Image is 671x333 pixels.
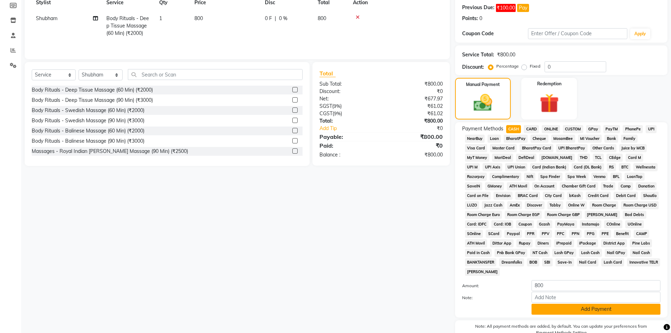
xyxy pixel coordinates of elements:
span: CEdge [607,154,623,162]
span: SBI [542,258,553,266]
div: ₹61.02 [381,103,448,110]
span: PayTM [603,125,620,133]
span: On Account [532,182,557,190]
span: Card: IDFC [465,220,489,228]
span: iPrepaid [554,239,574,247]
span: SGST [319,103,332,109]
div: Paid: [314,141,381,150]
div: Balance : [314,151,381,159]
div: ₹677.97 [381,95,448,103]
span: 0 % [279,15,287,22]
span: 9% [334,111,341,116]
span: | [275,15,276,22]
label: Fixed [530,63,540,69]
span: Rupay [516,239,533,247]
span: [PERSON_NAME] [585,211,620,219]
span: Dittor App [490,239,514,247]
div: Body Rituals - Swedish Massage (90 Min) (₹3000) [32,117,144,124]
span: Paid in Cash [465,249,492,257]
span: NT Cash [530,249,549,257]
div: Total: [314,117,381,125]
div: Massages - Royal Indian [PERSON_NAME] Massage (90 Min) (₹2500) [32,148,188,155]
div: ₹61.02 [381,110,448,117]
div: ₹0 [381,141,448,150]
span: DefiDeal [516,154,536,162]
span: Discover [525,201,545,209]
span: BTC [619,163,630,171]
span: Pine Labs [630,239,652,247]
span: Visa Card [465,144,487,152]
div: ( ) [314,110,381,117]
span: Razorpay [465,173,487,181]
span: Card (DL Bank) [572,163,604,171]
span: UPI BharatPay [556,144,588,152]
span: Other Cards [590,144,616,152]
input: Add Note [532,292,660,303]
span: UOnline [625,220,644,228]
span: Card M [626,154,643,162]
span: Innovative TELR [627,258,660,266]
span: SaveIN [465,182,483,190]
button: Apply [630,29,650,39]
span: LUZO [465,201,479,209]
span: [DOMAIN_NAME] [539,154,575,162]
span: 800 [318,15,326,21]
span: Lash GPay [552,249,576,257]
span: PayMaya [555,220,577,228]
span: Comp [618,182,633,190]
span: Pnb Bank GPay [495,249,527,257]
span: LoanTap [625,173,645,181]
span: GPay [586,125,601,133]
span: Juice by MCB [619,144,647,152]
span: UPI [646,125,657,133]
span: CAMP [634,230,649,238]
div: Body Rituals - Deep Tissue Massage (90 Min) (₹3000) [32,97,153,104]
button: Add Payment [532,304,660,315]
span: TCL [593,154,604,162]
span: Lash Card [601,258,624,266]
span: BFL [610,173,622,181]
span: CGST [319,110,333,117]
div: Net: [314,95,381,103]
span: Card on File [465,192,491,200]
label: Redemption [537,81,561,87]
span: 800 [194,15,203,21]
span: Online W [566,201,587,209]
span: RS [607,163,616,171]
span: 9% [334,103,340,109]
span: Room Charge USD [621,201,659,209]
label: Manual Payment [466,81,500,88]
span: Master Card [490,144,517,152]
span: NearBuy [465,135,485,143]
span: City Card [543,192,564,200]
span: Donation [636,182,657,190]
span: PPR [525,230,537,238]
span: Payment Methods [462,125,503,132]
div: ₹0 [381,88,448,95]
span: UPI Union [505,163,527,171]
span: Trade [601,182,616,190]
span: COnline [604,220,622,228]
span: Venmo [591,173,608,181]
span: Spa Week [565,173,589,181]
div: Discount: [462,63,484,71]
span: THD [578,154,590,162]
span: Bank [604,135,618,143]
span: [PERSON_NAME] [465,268,500,276]
span: PPV [540,230,552,238]
div: Points: [462,15,478,22]
span: Room Charge Euro [465,211,502,219]
span: Save-In [555,258,574,266]
span: Nail Card [577,258,599,266]
span: SOnline [465,230,483,238]
span: GMoney [485,182,504,190]
span: CARD [524,125,539,133]
input: Amount [532,280,660,291]
span: BharatPay Card [520,144,553,152]
div: Body Rituals - Swedish Massage (60 Min) (₹2000) [32,107,144,114]
div: ₹800.00 [381,117,448,125]
span: Room Charge GBP [545,211,582,219]
div: Coupon Code [462,30,528,37]
span: Lash Cash [579,249,602,257]
span: Family [621,135,638,143]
